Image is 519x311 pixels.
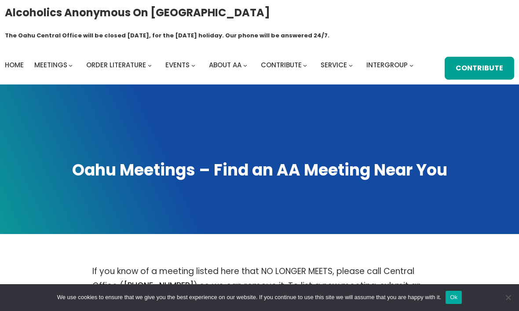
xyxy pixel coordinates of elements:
span: Contribute [261,60,302,70]
span: No [504,293,512,302]
button: Contribute submenu [303,63,307,67]
span: Meetings [34,60,67,70]
a: Home [5,59,24,71]
button: Meetings submenu [69,63,73,67]
a: [PHONE_NUMBER] [124,280,194,292]
a: Intergroup [366,59,408,71]
a: Events [165,59,190,71]
span: Order Literature [86,60,146,70]
button: Events submenu [191,63,195,67]
span: Events [165,60,190,70]
span: We use cookies to ensure that we give you the best experience on our website. If you continue to ... [57,293,441,302]
span: About AA [209,60,241,70]
a: Contribute [261,59,302,71]
span: Service [321,60,347,70]
nav: Intergroup [5,59,417,71]
button: Order Literature submenu [148,63,152,67]
span: Intergroup [366,60,408,70]
button: Service submenu [349,63,353,67]
a: About AA [209,59,241,71]
a: Meetings [34,59,67,71]
h1: The Oahu Central Office will be closed [DATE], for the [DATE] holiday. Our phone will be answered... [5,31,329,40]
a: Alcoholics Anonymous on [GEOGRAPHIC_DATA] [5,3,270,22]
span: Home [5,60,24,70]
button: Ok [446,291,462,304]
h1: Oahu Meetings – Find an AA Meeting Near You [8,160,511,181]
button: About AA submenu [243,63,247,67]
a: Service [321,59,347,71]
p: If you know of a meeting listed here that NO LONGER MEETS, please call Central Office ( ) so we c... [92,264,427,307]
button: Intergroup submenu [409,63,413,67]
a: Contribute [445,57,514,80]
